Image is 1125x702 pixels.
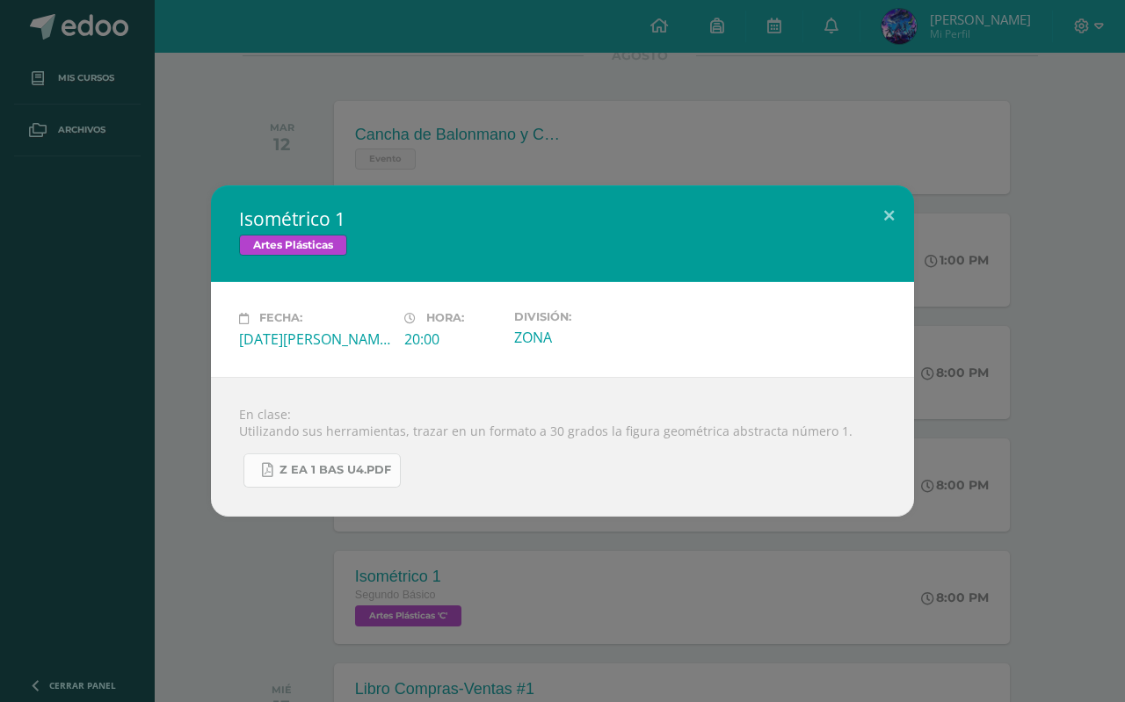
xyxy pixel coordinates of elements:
span: Hora: [426,312,464,325]
div: 20:00 [404,329,500,349]
span: Fecha: [259,312,302,325]
div: [DATE][PERSON_NAME] [239,329,390,349]
label: División: [514,310,665,323]
div: En clase: Utilizando sus herramientas, trazar en un formato a 30 grados la figura geométrica abst... [211,377,914,517]
span: Artes Plásticas [239,235,347,256]
span: Z eA 1 Bas U4.pdf [279,463,391,477]
div: ZONA [514,328,665,347]
a: Z eA 1 Bas U4.pdf [243,453,401,488]
button: Close (Esc) [864,185,914,245]
h2: Isométrico 1 [239,206,886,231]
